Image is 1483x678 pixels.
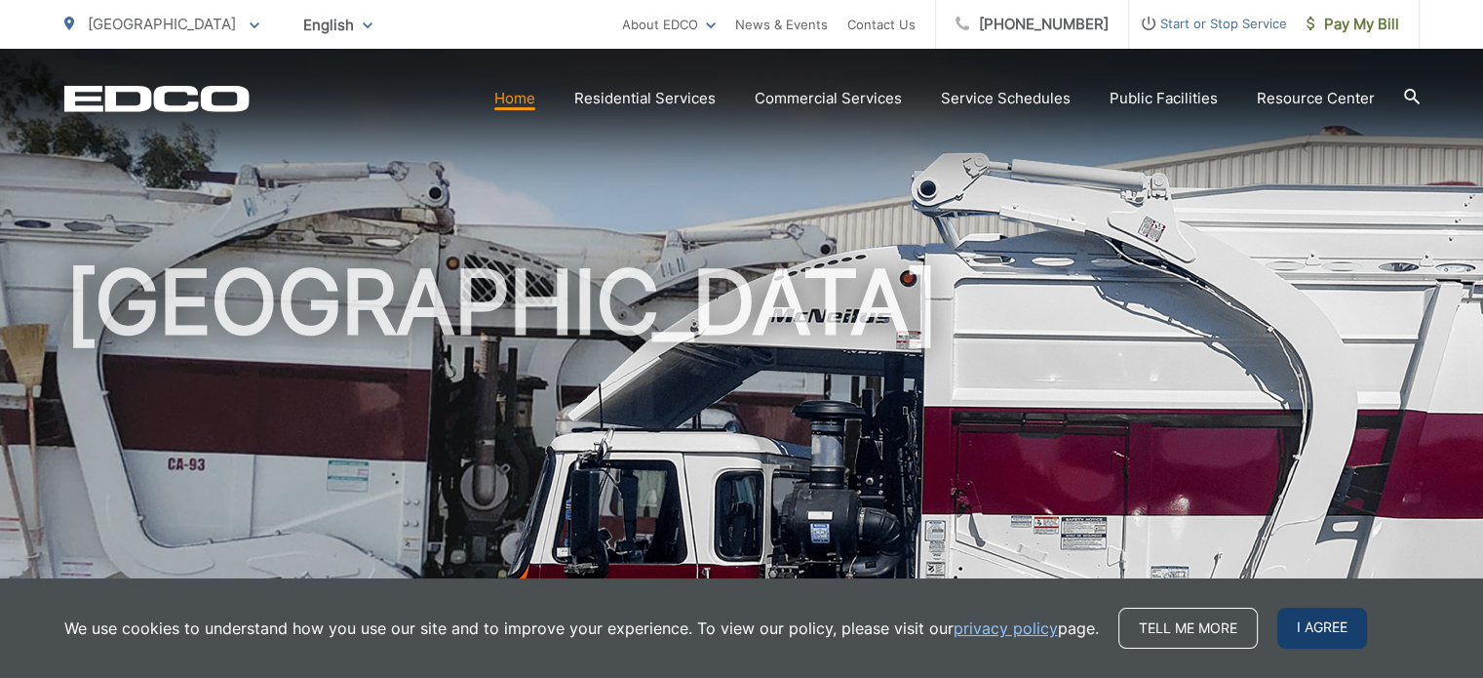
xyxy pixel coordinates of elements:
a: EDCD logo. Return to the homepage. [64,85,250,112]
a: About EDCO [622,13,716,36]
a: Public Facilities [1110,87,1218,110]
span: English [289,8,387,42]
a: privacy policy [954,617,1058,640]
a: Resource Center [1257,87,1375,110]
a: News & Events [735,13,828,36]
span: I agree [1277,608,1367,649]
span: Pay My Bill [1307,13,1399,36]
a: Residential Services [574,87,716,110]
a: Contact Us [847,13,916,36]
a: Commercial Services [755,87,902,110]
p: We use cookies to understand how you use our site and to improve your experience. To view our pol... [64,617,1099,640]
a: Tell me more [1118,608,1258,649]
span: [GEOGRAPHIC_DATA] [88,15,236,33]
a: Service Schedules [941,87,1071,110]
a: Home [494,87,535,110]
